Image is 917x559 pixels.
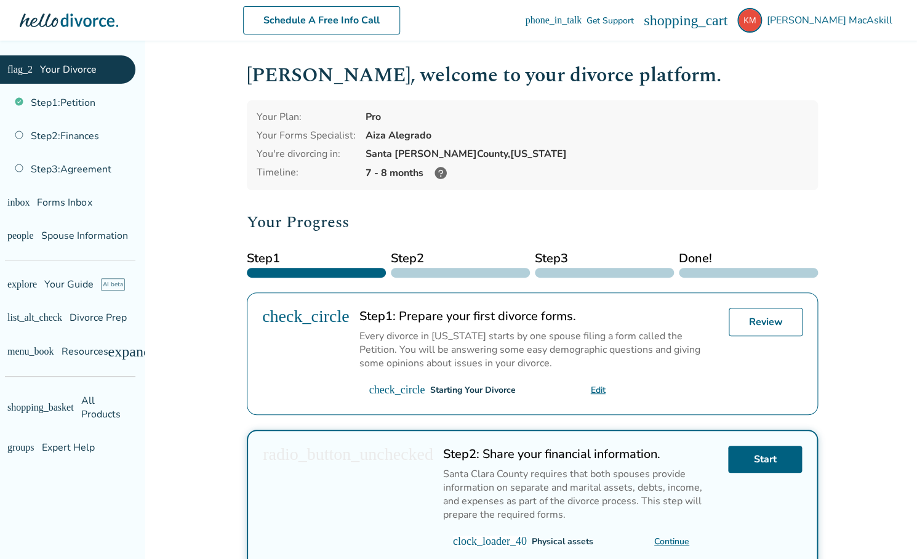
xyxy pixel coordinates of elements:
span: shopping_basket [7,403,74,412]
a: phone_in_talkGet Support [525,15,634,26]
a: Edit [590,384,605,396]
div: Pro [366,110,808,124]
div: Santa [PERSON_NAME] County, [US_STATE] [366,147,808,161]
div: You're divorcing in: [257,147,356,161]
div: Aiza Alegrado [366,129,808,142]
p: Every divorce in [US_STATE] starts by one spouse filing a form called the Petition. You will be a... [359,329,719,370]
span: people [7,231,34,241]
span: Get Support [587,15,634,26]
span: flag_2 [7,65,33,74]
span: Forms Inbox [37,196,92,209]
a: Start [728,446,802,473]
p: Santa Clara County requires that both spouses provide information on separate and marital assets,... [443,467,718,521]
span: inbox [7,198,30,207]
a: Continue [654,536,689,547]
div: Physical assets [532,536,593,547]
strong: Step 1 : [359,308,395,324]
span: list_alt_check [7,313,62,323]
span: [PERSON_NAME] MacAskill [767,14,897,27]
span: check_circle [369,384,425,395]
a: Schedule A Free Info Call [243,6,400,34]
span: check_circle [262,308,349,325]
h2: Share your financial information. [443,446,718,462]
span: Step 3 [535,249,674,268]
span: radio_button_unchecked [263,446,433,463]
img: kmacaskill@gmail.com [737,8,762,33]
span: expand_more [108,344,189,359]
span: Resources [7,345,108,358]
span: menu_book [7,347,54,356]
span: clock_loader_40 [453,536,527,547]
div: Starting Your Divorce [430,384,515,396]
span: Step 1 [247,249,386,268]
div: 7 - 8 months [366,166,808,180]
span: AI beta [101,278,125,291]
span: explore [7,279,37,289]
a: Review [729,308,803,336]
span: groups [7,443,34,452]
h2: Prepare your first divorce forms. [359,308,719,324]
span: Done! [679,249,818,268]
span: Step 2 [391,249,530,268]
div: Timeline: [257,166,356,180]
span: shopping_cart [644,13,727,28]
h1: [PERSON_NAME] , welcome to your divorce platform. [247,60,818,90]
div: Your Plan: [257,110,356,124]
div: Your Forms Specialist: [257,129,356,142]
span: phone_in_talk [525,15,582,25]
h2: Your Progress [247,210,818,235]
strong: Step 2 : [443,446,479,462]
